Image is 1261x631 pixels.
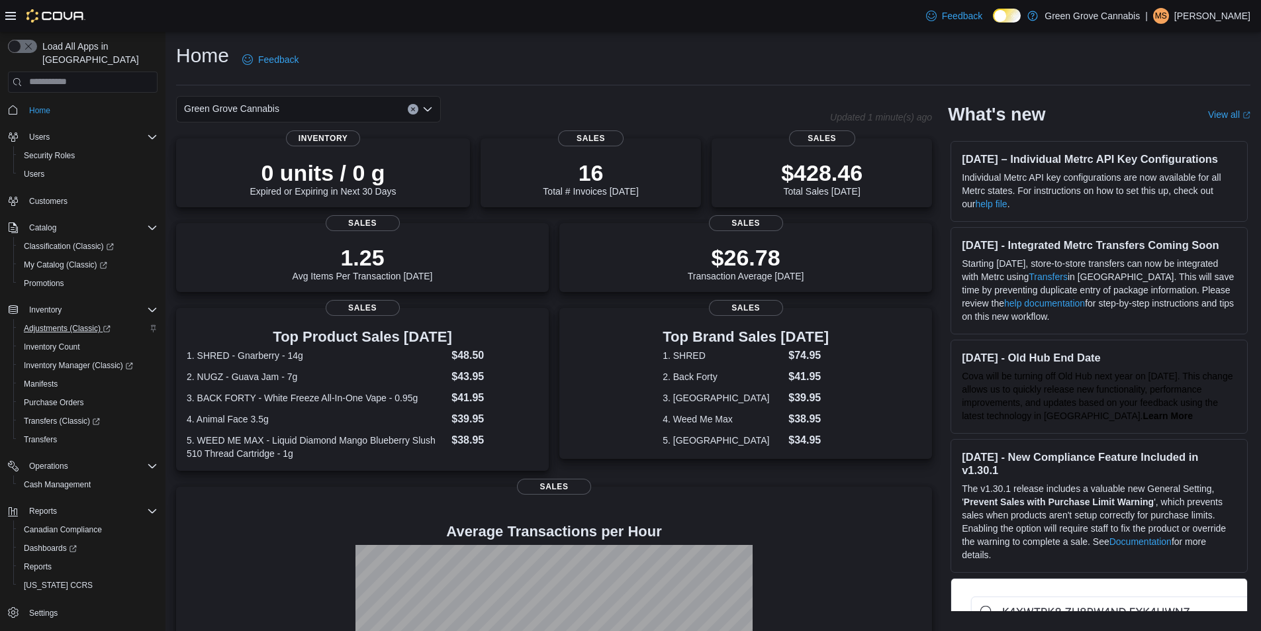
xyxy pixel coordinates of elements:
[993,9,1021,23] input: Dark Mode
[962,482,1237,561] p: The v1.30.1 release includes a valuable new General Setting, ' ', which prevents sales when produ...
[964,497,1154,507] strong: Prevent Sales with Purchase Limit Warning
[962,351,1237,364] h3: [DATE] - Old Hub End Date
[19,257,158,273] span: My Catalog (Classic)
[19,376,63,392] a: Manifests
[19,540,158,556] span: Dashboards
[187,370,446,383] dt: 2. NUGZ - Guava Jam - 7g
[19,238,158,254] span: Classification (Classic)
[3,457,163,475] button: Operations
[13,356,163,375] a: Inventory Manager (Classic)
[962,257,1237,323] p: Starting [DATE], store-to-store transfers can now be integrated with Metrc using in [GEOGRAPHIC_D...
[24,524,102,535] span: Canadian Compliance
[19,432,62,448] a: Transfers
[29,196,68,207] span: Customers
[326,215,400,231] span: Sales
[24,150,75,161] span: Security Roles
[24,503,158,519] span: Reports
[408,104,418,115] button: Clear input
[29,608,58,618] span: Settings
[13,558,163,576] button: Reports
[19,522,107,538] a: Canadian Compliance
[250,160,397,186] p: 0 units / 0 g
[24,397,84,408] span: Purchase Orders
[184,101,279,117] span: Green Grove Cannabis
[19,577,158,593] span: Washington CCRS
[19,559,57,575] a: Reports
[19,257,113,273] a: My Catalog (Classic)
[24,503,62,519] button: Reports
[13,256,163,274] a: My Catalog (Classic)
[24,543,77,554] span: Dashboards
[29,105,50,116] span: Home
[24,278,64,289] span: Promotions
[663,413,783,426] dt: 4. Weed Me Max
[789,130,855,146] span: Sales
[788,369,829,385] dd: $41.95
[3,502,163,520] button: Reports
[663,329,829,345] h3: Top Brand Sales [DATE]
[688,244,804,271] p: $26.78
[1143,411,1193,421] strong: Learn More
[24,323,111,334] span: Adjustments (Classic)
[962,238,1237,252] h3: [DATE] - Integrated Metrc Transfers Coming Soon
[19,339,158,355] span: Inventory Count
[962,450,1237,477] h3: [DATE] - New Compliance Feature Included in v1.30.1
[13,165,163,183] button: Users
[1174,8,1250,24] p: [PERSON_NAME]
[13,274,163,293] button: Promotions
[24,342,80,352] span: Inventory Count
[13,430,163,449] button: Transfers
[663,391,783,405] dt: 3. [GEOGRAPHIC_DATA]
[24,379,58,389] span: Manifests
[1045,8,1140,24] p: Green Grove Cannabis
[1153,8,1169,24] div: Michael Spaziani
[19,238,119,254] a: Classification (Classic)
[13,319,163,338] a: Adjustments (Classic)
[962,152,1237,166] h3: [DATE] – Individual Metrc API Key Configurations
[688,244,804,281] div: Transaction Average [DATE]
[26,9,85,23] img: Cova
[1155,8,1167,24] span: MS
[19,358,138,373] a: Inventory Manager (Classic)
[13,412,163,430] a: Transfers (Classic)
[24,302,67,318] button: Inventory
[517,479,591,495] span: Sales
[451,432,538,448] dd: $38.95
[24,605,63,621] a: Settings
[19,339,85,355] a: Inventory Count
[19,275,158,291] span: Promotions
[451,369,538,385] dd: $43.95
[187,413,446,426] dt: 4. Animal Face 3.5g
[187,329,538,345] h3: Top Product Sales [DATE]
[543,160,638,197] div: Total # Invoices [DATE]
[19,540,82,556] a: Dashboards
[975,199,1007,209] a: help file
[258,53,299,66] span: Feedback
[29,222,56,233] span: Catalog
[830,112,932,122] p: Updated 1 minute(s) ago
[19,432,158,448] span: Transfers
[24,103,56,119] a: Home
[19,320,158,336] span: Adjustments (Classic)
[24,193,158,209] span: Customers
[19,166,158,182] span: Users
[13,146,163,165] button: Security Roles
[24,458,158,474] span: Operations
[19,477,158,493] span: Cash Management
[19,395,89,411] a: Purchase Orders
[962,371,1233,421] span: Cova will be turning off Old Hub next year on [DATE]. This change allows us to quickly release ne...
[543,160,638,186] p: 16
[788,390,829,406] dd: $39.95
[3,101,163,120] button: Home
[24,580,93,591] span: [US_STATE] CCRS
[187,524,921,540] h4: Average Transactions per Hour
[19,275,70,291] a: Promotions
[1004,298,1085,309] a: help documentation
[29,132,50,142] span: Users
[422,104,433,115] button: Open list of options
[3,191,163,211] button: Customers
[29,461,68,471] span: Operations
[29,506,57,516] span: Reports
[451,348,538,364] dd: $48.50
